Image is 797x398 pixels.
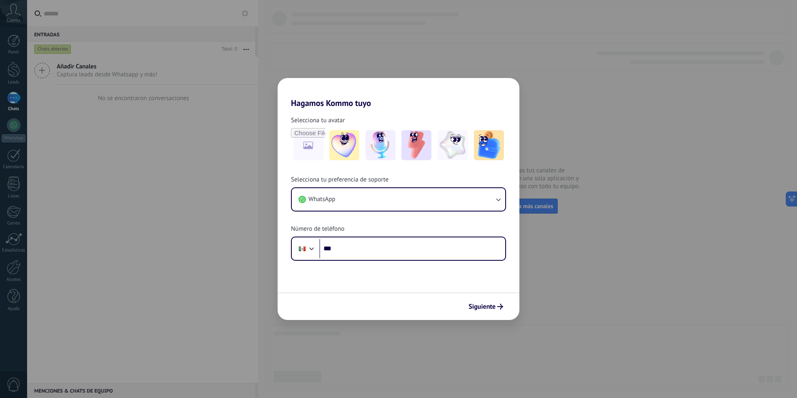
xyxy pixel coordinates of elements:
img: -1.jpeg [329,130,359,160]
span: Selecciona tu preferencia de soporte [291,176,388,184]
h2: Hagamos Kommo tuyo [278,78,519,108]
span: WhatsApp [308,195,335,204]
button: Siguiente [465,300,507,314]
div: Mexico: + 52 [294,240,310,257]
img: -5.jpeg [474,130,504,160]
img: -4.jpeg [438,130,468,160]
span: Número de teléfono [291,225,344,233]
span: Selecciona tu avatar [291,116,345,125]
img: -3.jpeg [401,130,431,160]
img: -2.jpeg [366,130,396,160]
button: WhatsApp [292,188,505,211]
span: Siguiente [469,304,496,310]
